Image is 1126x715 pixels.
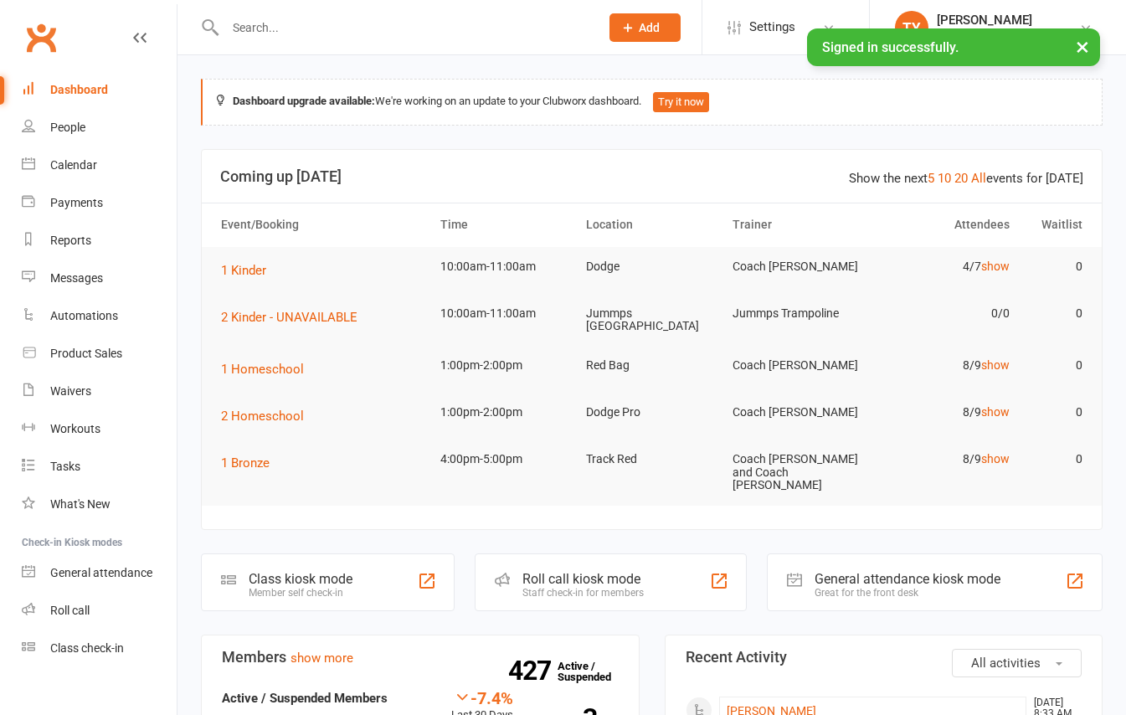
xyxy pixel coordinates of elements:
[221,260,278,280] button: 1 Kinder
[1017,440,1090,479] td: 0
[22,410,177,448] a: Workouts
[22,554,177,592] a: General attendance kiosk mode
[22,297,177,335] a: Automations
[22,109,177,147] a: People
[433,393,579,432] td: 1:00pm-2:00pm
[50,158,97,172] div: Calendar
[522,571,644,587] div: Roll call kiosk mode
[50,83,108,96] div: Dashboard
[871,247,1017,286] td: 4/7
[639,21,660,34] span: Add
[50,271,103,285] div: Messages
[221,263,266,278] span: 1 Kinder
[522,587,644,599] div: Staff check-in for members
[50,497,111,511] div: What's New
[213,203,433,246] th: Event/Booking
[433,346,579,385] td: 1:00pm-2:00pm
[725,393,871,432] td: Coach [PERSON_NAME]
[871,203,1017,246] th: Attendees
[871,346,1017,385] td: 8/9
[849,168,1083,188] div: Show the next events for [DATE]
[981,405,1010,419] a: show
[578,346,725,385] td: Red Bag
[954,171,968,186] a: 20
[220,168,1083,185] h3: Coming up [DATE]
[433,247,579,286] td: 10:00am-11:00am
[50,121,85,134] div: People
[50,641,124,655] div: Class check-in
[952,649,1082,677] button: All activities
[22,373,177,410] a: Waivers
[221,310,357,325] span: 2 Kinder - UNAVAILABLE
[50,309,118,322] div: Automations
[220,16,588,39] input: Search...
[686,649,1082,666] h3: Recent Activity
[22,147,177,184] a: Calendar
[815,571,1000,587] div: General attendance kiosk mode
[749,8,795,46] span: Settings
[433,203,579,246] th: Time
[815,587,1000,599] div: Great for the front desk
[222,649,619,666] h3: Members
[822,39,959,55] span: Signed in successfully.
[22,260,177,297] a: Messages
[1017,203,1090,246] th: Waitlist
[221,455,270,471] span: 1 Bronze
[1017,393,1090,432] td: 0
[221,409,304,424] span: 2 Homeschool
[22,71,177,109] a: Dashboard
[578,203,725,246] th: Location
[578,440,725,479] td: Track Red
[451,688,513,707] div: -7.4%
[725,203,871,246] th: Trainer
[22,335,177,373] a: Product Sales
[22,592,177,630] a: Roll call
[22,630,177,667] a: Class kiosk mode
[578,294,725,347] td: Jummps [GEOGRAPHIC_DATA]
[50,234,91,247] div: Reports
[871,440,1017,479] td: 8/9
[725,247,871,286] td: Coach [PERSON_NAME]
[937,13,1079,28] div: [PERSON_NAME]
[1017,346,1090,385] td: 0
[578,247,725,286] td: Dodge
[221,406,316,426] button: 2 Homeschool
[508,658,558,683] strong: 427
[50,384,91,398] div: Waivers
[653,92,709,112] button: Try it now
[1067,28,1098,64] button: ×
[20,17,62,59] a: Clubworx
[725,294,871,333] td: Jummps Trampoline
[981,260,1010,273] a: show
[22,486,177,523] a: What's New
[221,453,281,473] button: 1 Bronze
[871,294,1017,333] td: 0/0
[971,656,1041,671] span: All activities
[290,651,353,666] a: show more
[928,171,934,186] a: 5
[249,571,352,587] div: Class kiosk mode
[221,307,369,327] button: 2 Kinder - UNAVAILABLE
[558,648,631,695] a: 427Active / Suspended
[201,79,1103,126] div: We're working on an update to your Clubworx dashboard.
[22,184,177,222] a: Payments
[50,604,90,617] div: Roll call
[50,460,80,473] div: Tasks
[249,587,352,599] div: Member self check-in
[981,452,1010,466] a: show
[937,28,1079,43] div: Jummps Parkwood Pty Ltd
[233,95,375,107] strong: Dashboard upgrade available:
[871,393,1017,432] td: 8/9
[609,13,681,42] button: Add
[221,362,304,377] span: 1 Homeschool
[50,347,122,360] div: Product Sales
[1017,247,1090,286] td: 0
[578,393,725,432] td: Dodge Pro
[22,222,177,260] a: Reports
[433,440,579,479] td: 4:00pm-5:00pm
[50,566,152,579] div: General attendance
[938,171,951,186] a: 10
[725,440,871,505] td: Coach [PERSON_NAME] and Coach [PERSON_NAME]
[50,422,100,435] div: Workouts
[981,358,1010,372] a: show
